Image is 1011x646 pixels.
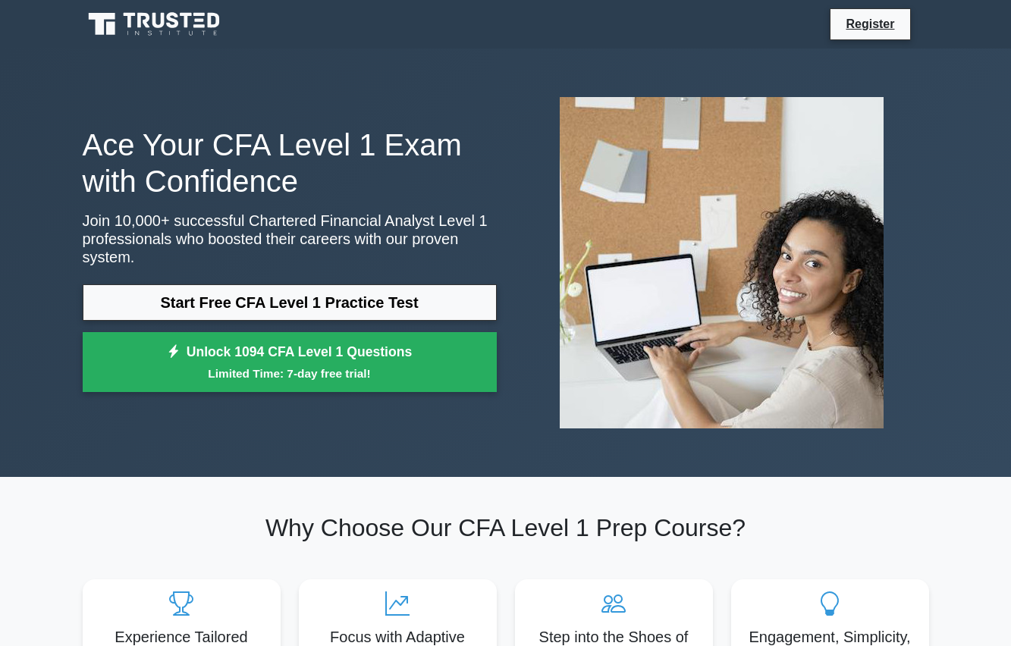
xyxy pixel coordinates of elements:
[102,365,478,382] small: Limited Time: 7-day free trial!
[83,212,497,266] p: Join 10,000+ successful Chartered Financial Analyst Level 1 professionals who boosted their caree...
[83,332,497,393] a: Unlock 1094 CFA Level 1 QuestionsLimited Time: 7-day free trial!
[83,513,929,542] h2: Why Choose Our CFA Level 1 Prep Course?
[837,14,903,33] a: Register
[83,284,497,321] a: Start Free CFA Level 1 Practice Test
[83,127,497,199] h1: Ace Your CFA Level 1 Exam with Confidence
